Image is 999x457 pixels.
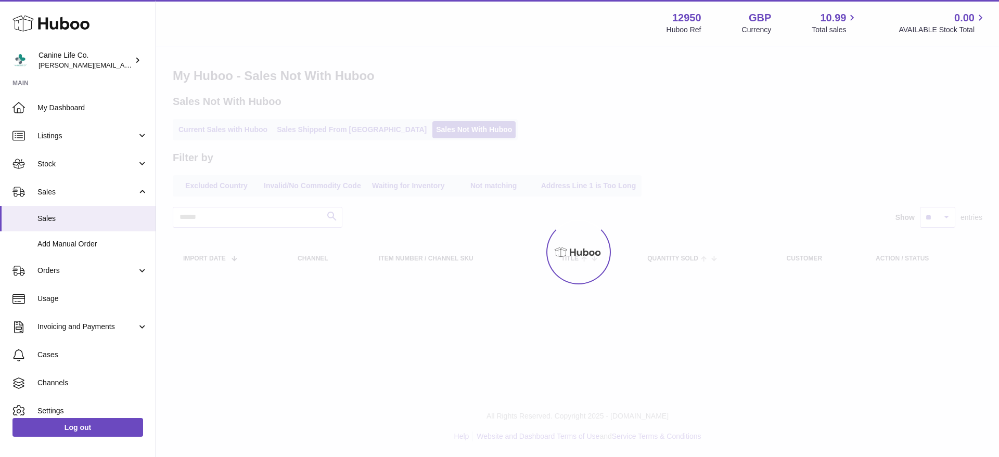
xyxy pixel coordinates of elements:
span: Usage [37,294,148,304]
span: 0.00 [954,11,975,25]
strong: 12950 [672,11,701,25]
img: kevin@clsgltd.co.uk [12,53,28,68]
span: Cases [37,350,148,360]
span: Listings [37,131,137,141]
a: 10.99 Total sales [812,11,858,35]
span: Channels [37,378,148,388]
span: Settings [37,406,148,416]
span: Add Manual Order [37,239,148,249]
span: 10.99 [820,11,846,25]
span: [PERSON_NAME][EMAIL_ADDRESS][DOMAIN_NAME] [39,61,209,69]
span: My Dashboard [37,103,148,113]
span: Sales [37,187,137,197]
span: AVAILABLE Stock Total [899,25,987,35]
span: Sales [37,214,148,224]
div: Canine Life Co. [39,50,132,70]
span: Total sales [812,25,858,35]
div: Currency [742,25,772,35]
span: Orders [37,266,137,276]
a: Log out [12,418,143,437]
strong: GBP [749,11,771,25]
div: Huboo Ref [667,25,701,35]
span: Stock [37,159,137,169]
a: 0.00 AVAILABLE Stock Total [899,11,987,35]
span: Invoicing and Payments [37,322,137,332]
